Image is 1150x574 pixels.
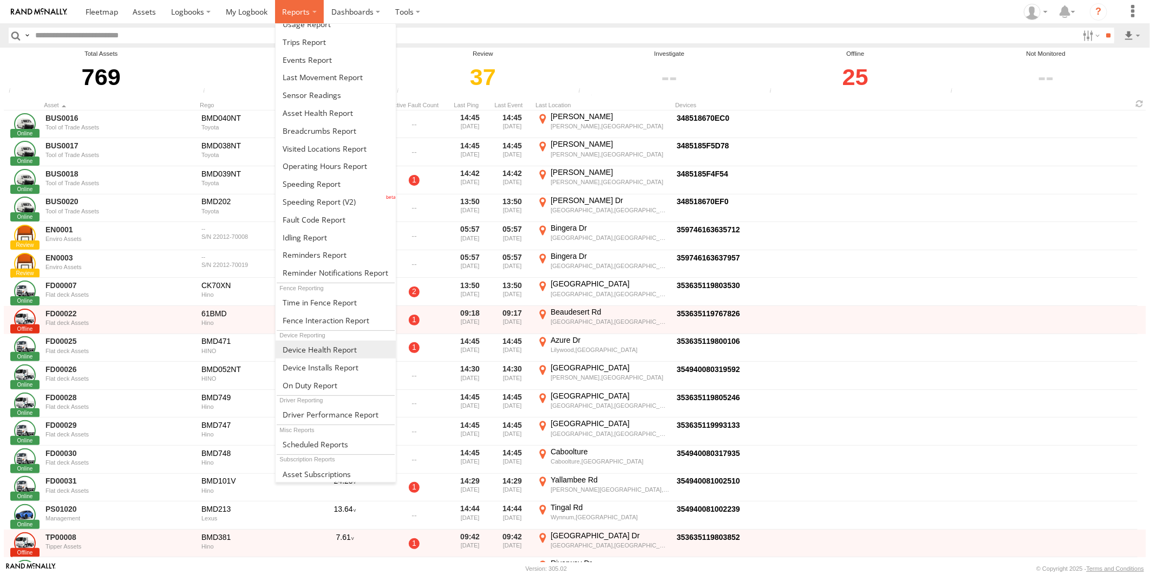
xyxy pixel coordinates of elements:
[312,503,377,529] div: 13.64
[451,475,489,501] div: 14:29 [DATE]
[14,141,36,162] a: Click to View Asset Details
[276,33,396,51] a: Trips Report
[535,447,671,473] label: Click to View Event Location
[551,430,669,438] div: [GEOGRAPHIC_DATA],[GEOGRAPHIC_DATA]
[551,346,669,354] div: Lilywood,[GEOGRAPHIC_DATA]
[45,487,194,494] div: Flat deck Assets
[201,113,306,123] div: BMD040NT
[675,101,827,109] div: Devices
[493,391,531,417] div: 14:45 [DATE]
[5,58,197,96] div: 769
[45,448,194,458] a: FD00030
[451,391,489,417] div: 14:45 [DATE]
[201,281,306,290] div: CK70XN
[45,264,194,270] div: Enviro Assets
[201,309,306,318] div: 61BMD
[493,195,531,221] div: 13:50 [DATE]
[201,543,306,550] div: Hino
[575,49,763,58] div: Investigate
[201,459,306,466] div: Hino
[767,88,783,96] div: Assets that have not communicated at least once with the server in the last 48hrs
[493,112,531,138] div: 14:45 [DATE]
[276,86,396,104] a: Sensor Readings
[276,246,396,264] a: Reminders Report
[276,157,396,175] a: Asset Operating Hours Report
[45,253,194,263] a: EN0003
[276,175,396,193] a: Fleet Speed Report
[677,309,740,318] a: Click to View Device Details
[45,236,194,242] div: Enviro Assets
[551,206,669,214] div: [GEOGRAPHIC_DATA],[GEOGRAPHIC_DATA]
[551,307,669,317] div: Beaudesert Rd
[493,167,531,193] div: 14:42 [DATE]
[535,419,671,445] label: Click to View Event Location
[45,281,194,290] a: FD00007
[535,531,671,557] label: Click to View Event Location
[1090,3,1107,21] i: ?
[551,447,669,456] div: Caboolture
[14,225,36,246] a: Click to View Asset Details
[451,167,489,193] div: 14:42 [DATE]
[677,141,729,150] a: Click to View Device Details
[551,234,669,242] div: [GEOGRAPHIC_DATA],[GEOGRAPHIC_DATA]
[45,225,194,234] a: EN0001
[451,335,489,361] div: 14:45 [DATE]
[575,58,763,96] div: Click to filter by Investigate
[45,543,194,550] div: Tipper Assets
[45,515,194,521] div: Management
[551,542,669,549] div: [GEOGRAPHIC_DATA],[GEOGRAPHIC_DATA]
[312,475,377,501] div: 24.28
[493,279,531,305] div: 13:50 [DATE]
[493,363,531,389] div: 14:30 [DATE]
[677,281,740,290] a: Click to View Device Details
[1079,28,1102,43] label: Search Filter Options
[451,419,489,445] div: 14:45 [DATE]
[535,112,671,138] label: Click to View Event Location
[200,49,390,58] div: Online
[45,319,194,326] div: Flat deck Assets
[45,169,194,179] a: BUS0018
[45,420,194,430] a: FD00029
[45,393,194,402] a: FD00028
[493,251,531,277] div: 05:57 [DATE]
[409,286,420,297] a: 2
[535,195,671,221] label: Click to View Event Location
[45,375,194,382] div: Flat deck Assets
[451,251,489,277] div: 05:57 [DATE]
[535,475,671,501] label: Click to View Event Location
[45,348,194,354] div: Flat deck Assets
[14,113,36,135] a: Click to View Asset Details
[677,505,740,513] a: Click to View Device Details
[14,420,36,442] a: Click to View Asset Details
[551,167,669,177] div: [PERSON_NAME]
[1133,99,1146,109] span: Refresh
[535,101,671,109] div: Last Location
[14,197,36,218] a: Click to View Asset Details
[201,152,306,158] div: Toyota
[14,309,36,330] a: Click to View Asset Details
[45,476,194,486] a: FD00031
[276,264,396,282] a: Service Reminder Notifications Report
[677,449,740,458] a: Click to View Device Details
[45,309,194,318] a: FD00022
[493,447,531,473] div: 14:45 [DATE]
[451,101,489,109] div: Click to Sort
[451,531,489,557] div: 09:42 [DATE]
[451,447,489,473] div: 14:45 [DATE]
[677,114,729,122] a: Click to View Device Details
[535,503,671,529] label: Click to View Event Location
[551,531,669,540] div: [GEOGRAPHIC_DATA] Dr
[14,532,36,554] a: Click to View Asset Details
[493,419,531,445] div: 14:45 [DATE]
[45,141,194,151] a: BUS0017
[44,101,195,109] div: Click to Sort
[493,101,531,109] div: Click to Sort
[276,358,396,376] a: Device Installs Report
[201,180,306,186] div: Toyota
[5,49,197,58] div: Total Assets
[45,459,194,466] div: Flat deck Assets
[535,363,671,389] label: Click to View Event Location
[1020,4,1051,20] div: Zarni Lwin
[276,229,396,246] a: Idling Report
[201,560,306,570] div: BMD55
